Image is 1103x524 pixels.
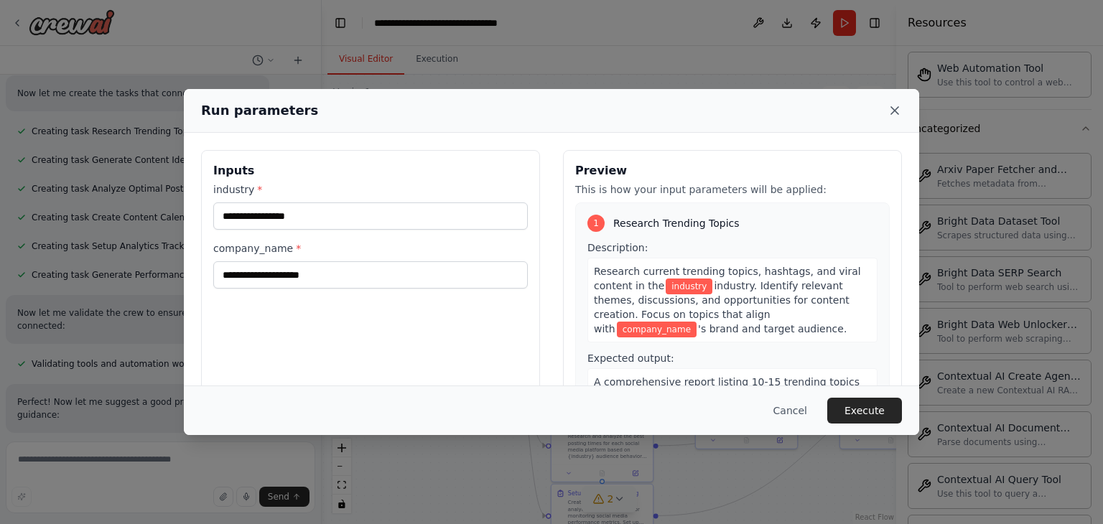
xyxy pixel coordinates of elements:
[575,182,890,197] p: This is how your input parameters will be applied:
[594,280,850,334] span: industry. Identify relevant themes, discussions, and opportunities for content creation. Focus on...
[587,352,674,364] span: Expected output:
[666,279,712,294] span: Variable: industry
[617,322,697,337] span: Variable: company_name
[762,398,819,424] button: Cancel
[213,182,528,197] label: industry
[594,266,861,291] span: Research current trending topics, hashtags, and viral content in the
[213,241,528,256] label: company_name
[587,242,648,253] span: Description:
[201,100,318,121] h2: Run parameters
[594,376,860,402] span: A comprehensive report listing 10-15 trending topics in
[613,216,740,230] span: Research Trending Topics
[827,398,902,424] button: Execute
[213,162,528,179] h3: Inputs
[698,323,847,334] span: 's brand and target audience.
[575,162,890,179] h3: Preview
[587,215,605,232] div: 1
